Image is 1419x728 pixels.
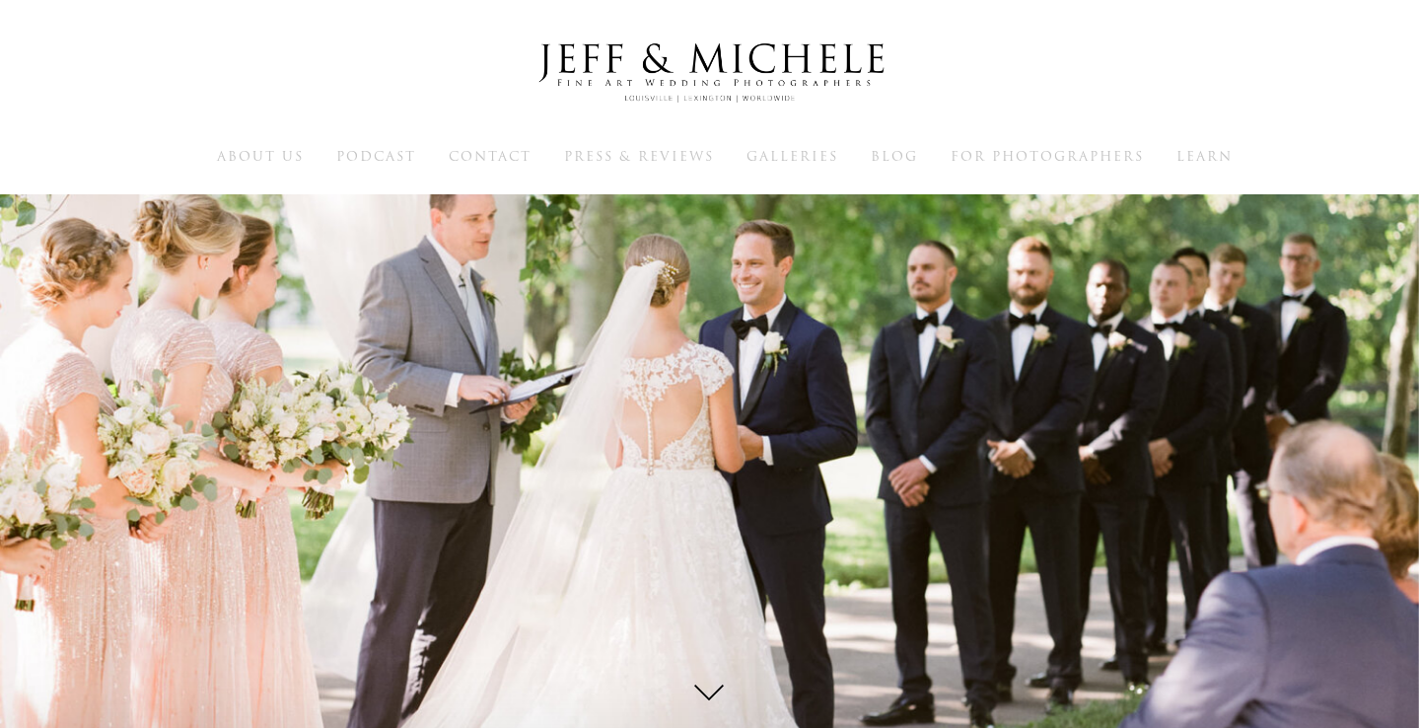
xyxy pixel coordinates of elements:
[449,147,532,166] span: Contact
[746,147,838,165] a: Galleries
[513,25,907,121] img: Louisville Wedding Photographers - Jeff & Michele Wedding Photographers
[951,147,1144,165] a: For Photographers
[217,147,304,166] span: About Us
[564,147,714,165] a: Press & Reviews
[564,147,714,166] span: Press & Reviews
[951,147,1144,166] span: For Photographers
[336,147,416,166] span: Podcast
[746,147,838,166] span: Galleries
[449,147,532,165] a: Contact
[1176,147,1233,166] span: Learn
[871,147,918,165] a: Blog
[217,147,304,165] a: About Us
[1176,147,1233,165] a: Learn
[871,147,918,166] span: Blog
[336,147,416,165] a: Podcast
